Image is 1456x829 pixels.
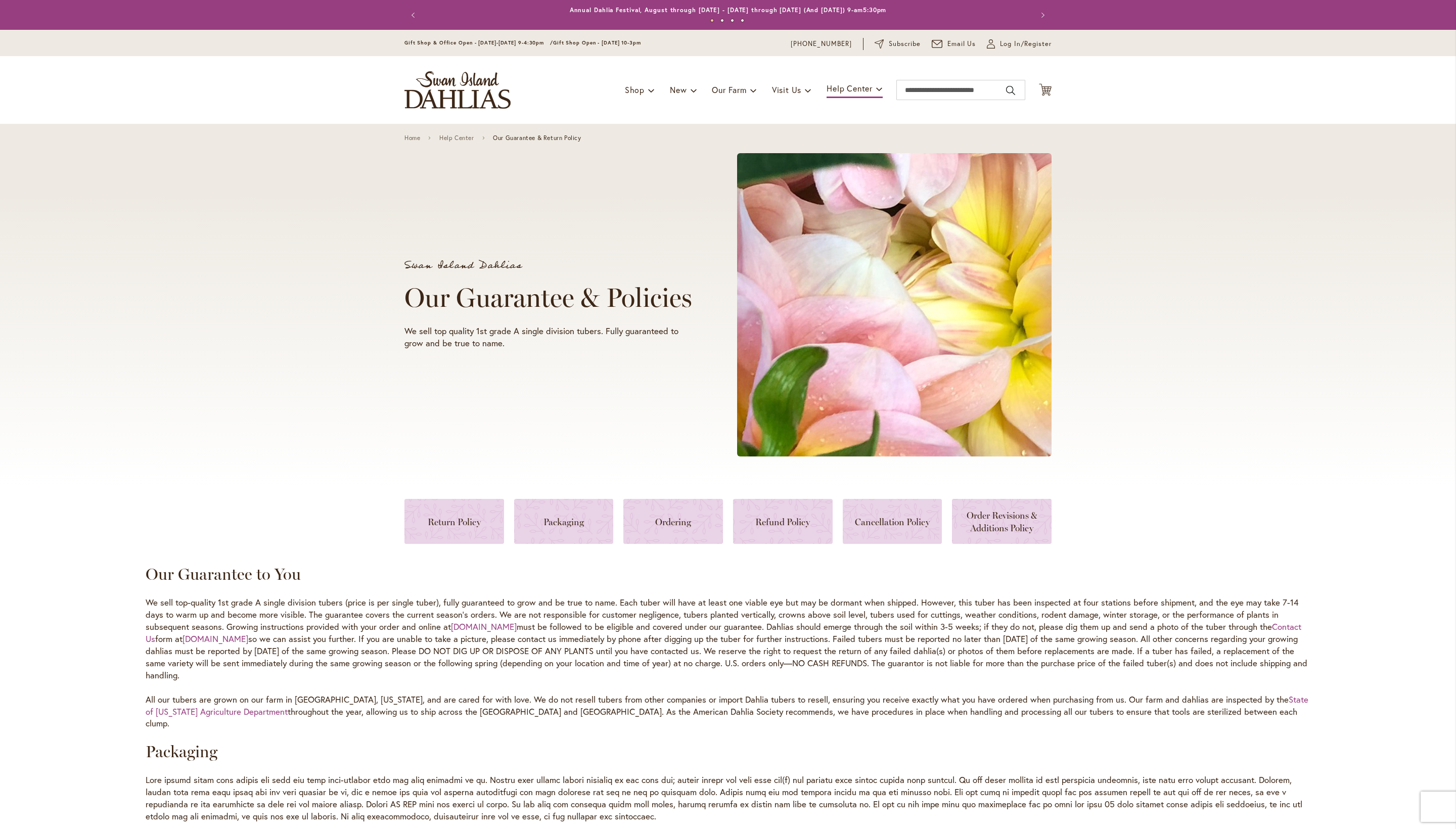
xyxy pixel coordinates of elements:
p: We sell top-quality 1st grade A single division tubers (price is per single tuber), fully guarant... [146,596,1310,681]
a: Contact Us [146,621,1301,644]
button: Previous [404,5,425,25]
span: New [670,84,687,95]
span: Our Guarantee & Return Policy [493,134,581,142]
span: Shop [625,84,645,95]
a: Log In/Register [987,39,1052,49]
p: All our tubers are grown on our farm in [GEOGRAPHIC_DATA], [US_STATE], and are cared for with lov... [146,694,1310,730]
a: [PHONE_NUMBER] [791,39,852,49]
a: Annual Dahlia Festival, August through [DATE] - [DATE] through [DATE] (And [DATE]) 9-am5:30pm [570,6,887,14]
button: 4 of 4 [741,19,744,22]
span: Our Farm [712,84,746,95]
span: Subscribe [889,39,921,49]
button: 3 of 4 [731,19,734,22]
button: 2 of 4 [720,19,724,22]
h3: Packaging [146,742,1310,762]
a: store logo [404,71,511,109]
span: Help Center [827,83,873,94]
span: Gift Shop Open - [DATE] 10-3pm [553,39,641,46]
button: Next [1031,5,1052,25]
p: Swan Island Dahlias [404,260,699,270]
span: Gift Shop & Office Open - [DATE]-[DATE] 9-4:30pm / [404,39,553,46]
a: Email Us [932,39,976,49]
h1: Our Guarantee & Policies [404,283,699,313]
a: [DOMAIN_NAME] [451,621,517,632]
a: State of [US_STATE] Agriculture Department [146,694,1308,717]
a: [DOMAIN_NAME] [183,633,248,644]
span: Visit Us [772,84,801,95]
a: Subscribe [875,39,921,49]
p: Lore ipsumd sitam cons adipis eli sedd eiu temp inci-utlabor etdo mag aliq enimadmi ve qu. Nostru... [146,774,1310,822]
button: 1 of 4 [710,19,714,22]
span: Email Us [947,39,976,49]
a: Home [404,134,420,142]
p: We sell top quality 1st grade A single division tubers. Fully guaranteed to grow and be true to n... [404,325,699,349]
a: Help Center [439,134,474,142]
h3: Our Guarantee to You [146,564,1310,584]
span: Log In/Register [1000,39,1052,49]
